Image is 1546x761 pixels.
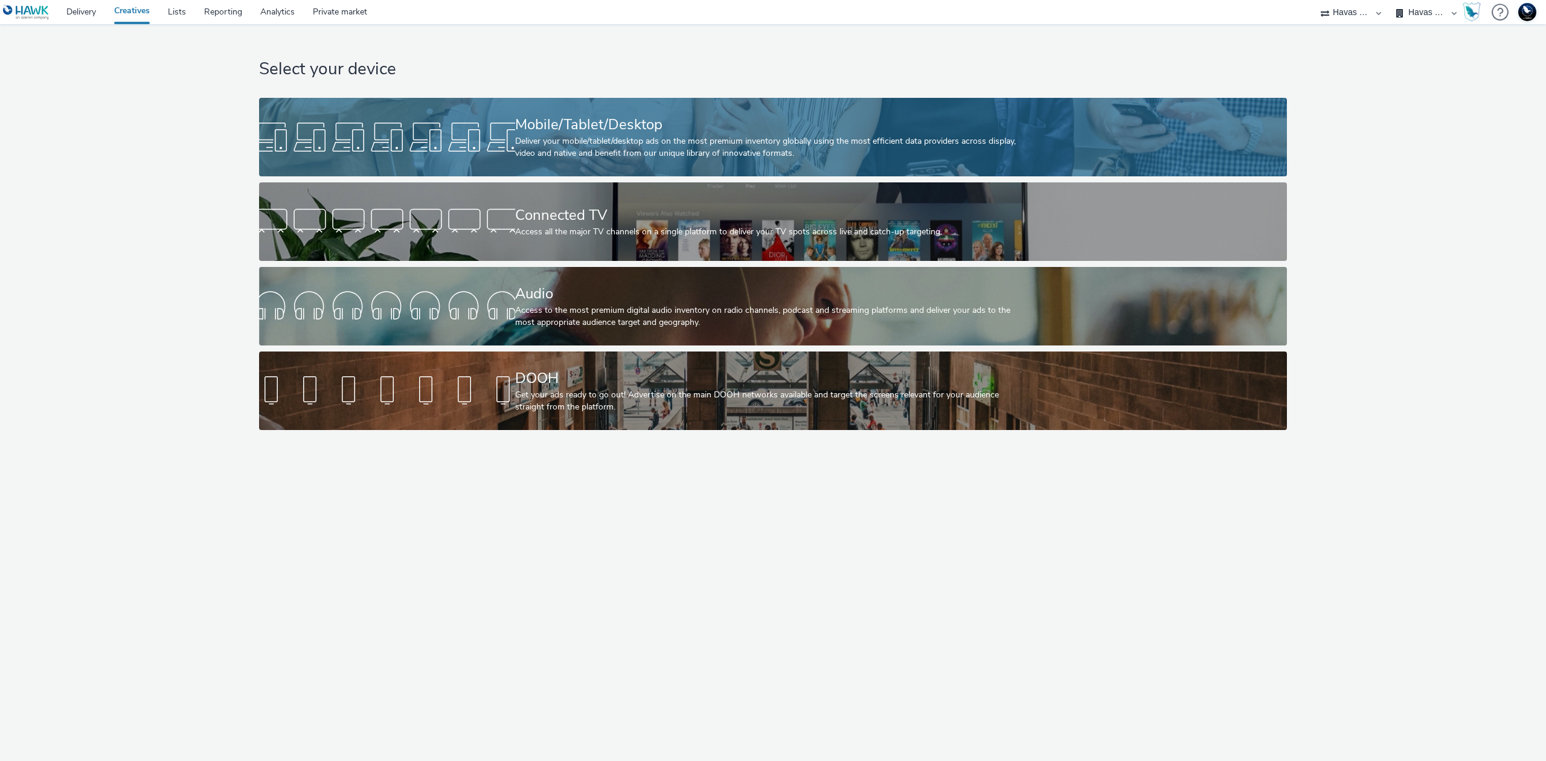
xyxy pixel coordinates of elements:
[515,389,1027,414] div: Get your ads ready to go out! Advertise on the main DOOH networks available and target the screen...
[515,226,1027,238] div: Access all the major TV channels on a single platform to deliver your TV spots across live and ca...
[259,182,1287,261] a: Connected TVAccess all the major TV channels on a single platform to deliver your TV spots across...
[515,283,1027,304] div: Audio
[1463,2,1486,22] a: Hawk Academy
[1518,3,1536,21] img: Support Hawk
[259,352,1287,430] a: DOOHGet your ads ready to go out! Advertise on the main DOOH networks available and target the sc...
[515,304,1027,329] div: Access to the most premium digital audio inventory on radio channels, podcast and streaming platf...
[515,114,1027,135] div: Mobile/Tablet/Desktop
[1463,2,1481,22] img: Hawk Academy
[515,368,1027,389] div: DOOH
[515,135,1027,160] div: Deliver your mobile/tablet/desktop ads on the most premium inventory globally using the most effi...
[259,58,1287,81] h1: Select your device
[259,98,1287,176] a: Mobile/Tablet/DesktopDeliver your mobile/tablet/desktop ads on the most premium inventory globall...
[3,5,50,20] img: undefined Logo
[515,205,1027,226] div: Connected TV
[259,267,1287,345] a: AudioAccess to the most premium digital audio inventory on radio channels, podcast and streaming ...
